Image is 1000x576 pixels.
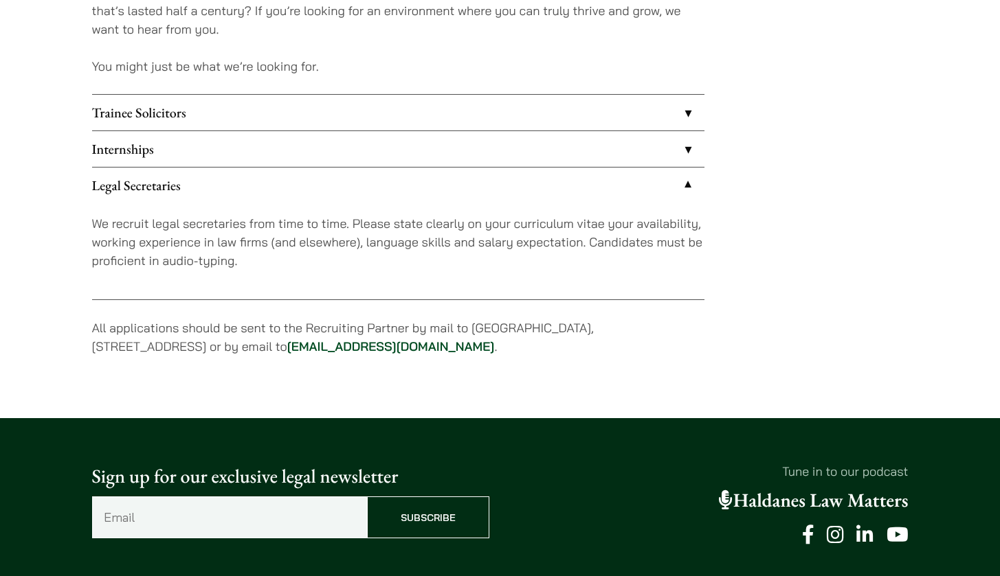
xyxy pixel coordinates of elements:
[92,131,704,167] a: Internships
[92,462,489,491] p: Sign up for our exclusive legal newsletter
[92,57,704,76] p: You might just be what we’re looking for.
[511,462,909,481] p: Tune in to our podcast
[92,168,704,203] a: Legal Secretaries
[719,488,909,513] a: Haldanes Law Matters
[367,496,489,538] input: Subscribe
[92,496,367,538] input: Email
[92,214,704,270] p: We recruit legal secretaries from time to time. Please state clearly on your curriculum vitae you...
[92,95,704,130] a: Trainee Solicitors
[92,319,704,356] p: All applications should be sent to the Recruiting Partner by mail to [GEOGRAPHIC_DATA], [STREET_A...
[287,338,495,354] a: [EMAIL_ADDRESS][DOMAIN_NAME]
[92,203,704,299] div: Legal Secretaries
